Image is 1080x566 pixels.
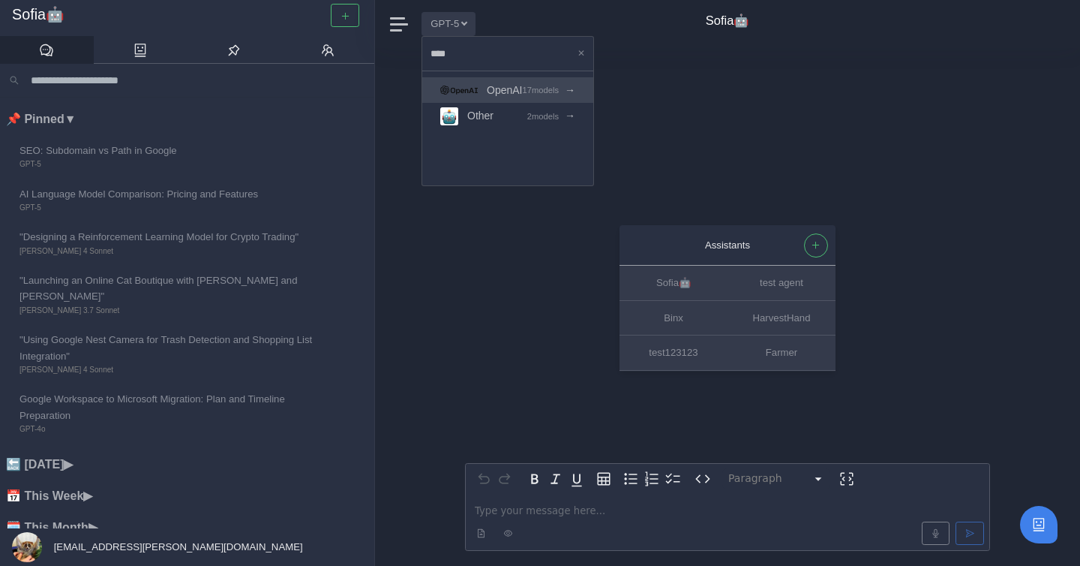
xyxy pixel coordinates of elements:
[440,107,458,125] img: Other logo
[421,12,475,35] button: GPT-5
[722,468,830,489] button: Block type
[51,541,303,552] span: [EMAIL_ADDRESS][PERSON_NAME][DOMAIN_NAME]
[19,186,321,202] span: AI Language Model Comparison: Pricing and Features
[524,468,545,489] button: Bold
[566,468,587,489] button: Underline
[19,272,321,305] span: "Launching an Online Cat Boutique with [PERSON_NAME] and [PERSON_NAME]"
[727,336,835,370] button: Farmer
[6,518,374,537] li: 🗓️ This Month ▶
[619,301,727,336] button: Binx
[466,494,989,550] div: editable markdown
[522,83,559,97] small: 17 models
[6,486,374,506] li: 📅 This Week ▶
[619,336,727,370] button: test123123
[440,86,478,95] img: OpenAI logo
[727,301,835,336] button: HarvestHand
[565,107,575,125] span: →
[527,110,559,123] small: 2 models
[692,468,713,489] button: Inline code format
[620,468,683,489] div: toggle group
[19,202,321,214] span: GPT-5
[422,103,593,129] a: Other logoOther2models→
[19,364,321,376] span: [PERSON_NAME] 4 Sonnet
[19,423,321,435] span: GPT-4o
[545,468,566,489] button: Italic
[19,229,321,245] span: "Designing a Reinforcement Learning Model for Crypto Trading"
[619,266,727,301] button: Sofia🤖
[25,70,365,91] input: Search conversations
[19,158,321,170] span: GPT-5
[421,36,594,186] div: GPT-5
[19,391,321,423] span: Google Workspace to Microsoft Migration: Plan and Timeline Preparation
[706,14,750,29] h4: Sofia🤖
[662,468,683,489] button: Check list
[6,110,374,129] li: 📌 Pinned ▼
[422,77,593,103] a: OpenAI logoOpenAI17models→
[19,143,321,158] span: SEO: Subdomain vs Path in Google
[6,455,374,474] li: 🔙 [DATE] ▶
[487,82,522,99] span: OpenAI
[19,305,321,317] span: [PERSON_NAME] 3.7 Sonnet
[565,82,575,99] span: →
[467,107,493,125] span: Other
[19,332,321,364] span: "Using Google Nest Camera for Trash Detection and Shopping List Integration"
[641,468,662,489] button: Numbered list
[727,266,835,301] button: test agent
[620,468,641,489] button: Bulleted list
[19,245,321,257] span: [PERSON_NAME] 4 Sonnet
[12,6,362,24] a: Sofia🤖
[634,237,820,253] div: Assistants
[571,43,591,65] button: ✕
